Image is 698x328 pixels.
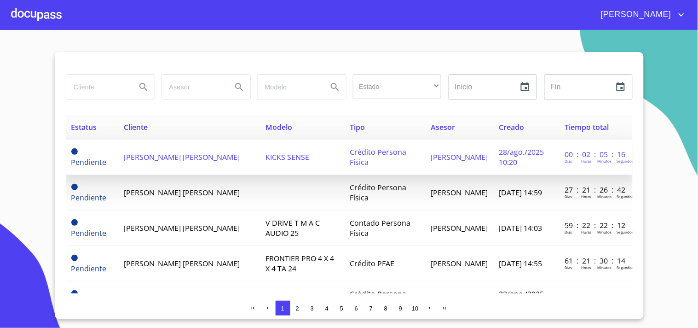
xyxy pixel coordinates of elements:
[71,184,78,190] span: Pendiente
[71,228,107,238] span: Pendiente
[617,265,634,270] p: Segundos
[296,305,299,312] span: 2
[565,291,627,301] p: 216 : 18 : 22 : 40
[258,75,320,100] input: search
[499,289,544,309] span: 23/ene./2025 18:03
[311,305,314,312] span: 3
[581,265,591,270] p: Horas
[350,147,406,167] span: Crédito Persona Física
[499,147,544,167] span: 28/ago./2025 10:20
[350,258,394,269] span: Crédito PFAE
[281,305,284,312] span: 1
[431,122,455,132] span: Asesor
[124,223,240,233] span: [PERSON_NAME] [PERSON_NAME]
[71,255,78,261] span: Pendiente
[124,122,148,132] span: Cliente
[565,265,572,270] p: Dias
[597,265,611,270] p: Minutos
[412,305,418,312] span: 10
[565,256,627,266] p: 61 : 21 : 30 : 14
[499,187,542,198] span: [DATE] 14:59
[499,258,542,269] span: [DATE] 14:55
[408,301,423,316] button: 10
[499,122,524,132] span: Creado
[71,264,107,274] span: Pendiente
[594,7,676,22] span: [PERSON_NAME]
[431,258,488,269] span: [PERSON_NAME]
[565,122,609,132] span: Tiempo total
[594,7,687,22] button: account of current user
[399,305,402,312] span: 9
[379,301,393,316] button: 8
[565,149,627,159] p: 00 : 02 : 05 : 16
[265,253,334,274] span: FRONTIER PRO 4 X 4 X 4 TA 24
[350,289,406,309] span: Crédito Persona Física
[162,75,225,100] input: search
[276,301,290,316] button: 1
[350,182,406,203] span: Crédito Persona Física
[565,220,627,230] p: 59 : 22 : 22 : 12
[369,305,373,312] span: 7
[265,122,292,132] span: Modelo
[581,229,591,234] p: Horas
[384,305,387,312] span: 8
[597,229,611,234] p: Minutos
[355,305,358,312] span: 6
[581,194,591,199] p: Horas
[364,301,379,316] button: 7
[71,122,97,132] span: Estatus
[597,194,611,199] p: Minutos
[265,218,320,238] span: V DRIVE T M A C AUDIO 25
[71,219,78,226] span: Pendiente
[565,158,572,164] p: Dias
[597,158,611,164] p: Minutos
[349,301,364,316] button: 6
[335,301,349,316] button: 5
[133,76,155,98] button: Search
[565,194,572,199] p: Dias
[71,290,78,297] span: Pendiente
[353,74,441,99] div: ​
[350,122,365,132] span: Tipo
[565,185,627,195] p: 27 : 21 : 26 : 42
[431,152,488,162] span: [PERSON_NAME]
[431,223,488,233] span: [PERSON_NAME]
[431,187,488,198] span: [PERSON_NAME]
[124,152,240,162] span: [PERSON_NAME] [PERSON_NAME]
[499,223,542,233] span: [DATE] 14:03
[581,158,591,164] p: Horas
[324,76,346,98] button: Search
[290,301,305,316] button: 2
[265,152,309,162] span: KICKS SENSE
[71,148,78,155] span: Pendiente
[325,305,329,312] span: 4
[350,218,410,238] span: Contado Persona Física
[71,157,107,167] span: Pendiente
[565,229,572,234] p: Dias
[66,75,129,100] input: search
[617,158,634,164] p: Segundos
[124,187,240,198] span: [PERSON_NAME] [PERSON_NAME]
[124,258,240,269] span: [PERSON_NAME] [PERSON_NAME]
[320,301,335,316] button: 4
[617,229,634,234] p: Segundos
[228,76,250,98] button: Search
[617,194,634,199] p: Segundos
[305,301,320,316] button: 3
[393,301,408,316] button: 9
[340,305,343,312] span: 5
[71,193,107,203] span: Pendiente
